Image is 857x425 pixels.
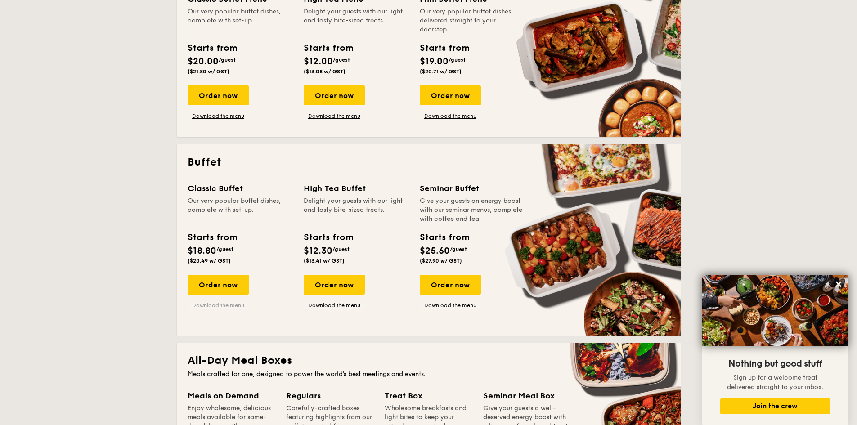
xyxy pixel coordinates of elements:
[333,57,350,63] span: /guest
[188,231,237,244] div: Starts from
[304,112,365,120] a: Download the menu
[420,68,462,75] span: ($20.71 w/ GST)
[188,112,249,120] a: Download the menu
[188,197,293,224] div: Our very popular buffet dishes, complete with set-up.
[188,275,249,295] div: Order now
[420,182,525,195] div: Seminar Buffet
[449,57,466,63] span: /guest
[188,68,229,75] span: ($21.80 w/ GST)
[188,182,293,195] div: Classic Buffet
[188,389,275,402] div: Meals on Demand
[304,182,409,195] div: High Tea Buffet
[188,56,219,67] span: $20.00
[332,246,350,252] span: /guest
[420,112,481,120] a: Download the menu
[420,197,525,224] div: Give your guests an energy boost with our seminar menus, complete with coffee and tea.
[304,275,365,295] div: Order now
[286,389,374,402] div: Regulars
[188,85,249,105] div: Order now
[420,41,469,55] div: Starts from
[188,370,670,379] div: Meals crafted for one, designed to power the world's best meetings and events.
[385,389,472,402] div: Treat Box
[720,398,830,414] button: Join the crew
[304,68,345,75] span: ($13.08 w/ GST)
[304,7,409,34] div: Delight your guests with our light and tasty bite-sized treats.
[188,353,670,368] h2: All-Day Meal Boxes
[702,275,848,346] img: DSC07876-Edit02-Large.jpeg
[304,302,365,309] a: Download the menu
[831,277,846,291] button: Close
[420,246,450,256] span: $25.60
[420,231,469,244] div: Starts from
[188,302,249,309] a: Download the menu
[728,358,822,369] span: Nothing but good stuff
[483,389,571,402] div: Seminar Meal Box
[188,7,293,34] div: Our very popular buffet dishes, complete with set-up.
[420,85,481,105] div: Order now
[188,155,670,170] h2: Buffet
[304,56,333,67] span: $12.00
[420,56,449,67] span: $19.00
[216,246,233,252] span: /guest
[304,258,345,264] span: ($13.41 w/ GST)
[188,258,231,264] span: ($20.49 w/ GST)
[304,197,409,224] div: Delight your guests with our light and tasty bite-sized treats.
[420,302,481,309] a: Download the menu
[727,374,823,391] span: Sign up for a welcome treat delivered straight to your inbox.
[188,41,237,55] div: Starts from
[450,246,467,252] span: /guest
[304,246,332,256] span: $12.30
[188,246,216,256] span: $18.80
[304,41,353,55] div: Starts from
[219,57,236,63] span: /guest
[304,85,365,105] div: Order now
[420,275,481,295] div: Order now
[420,258,462,264] span: ($27.90 w/ GST)
[420,7,525,34] div: Our very popular buffet dishes, delivered straight to your doorstep.
[304,231,353,244] div: Starts from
